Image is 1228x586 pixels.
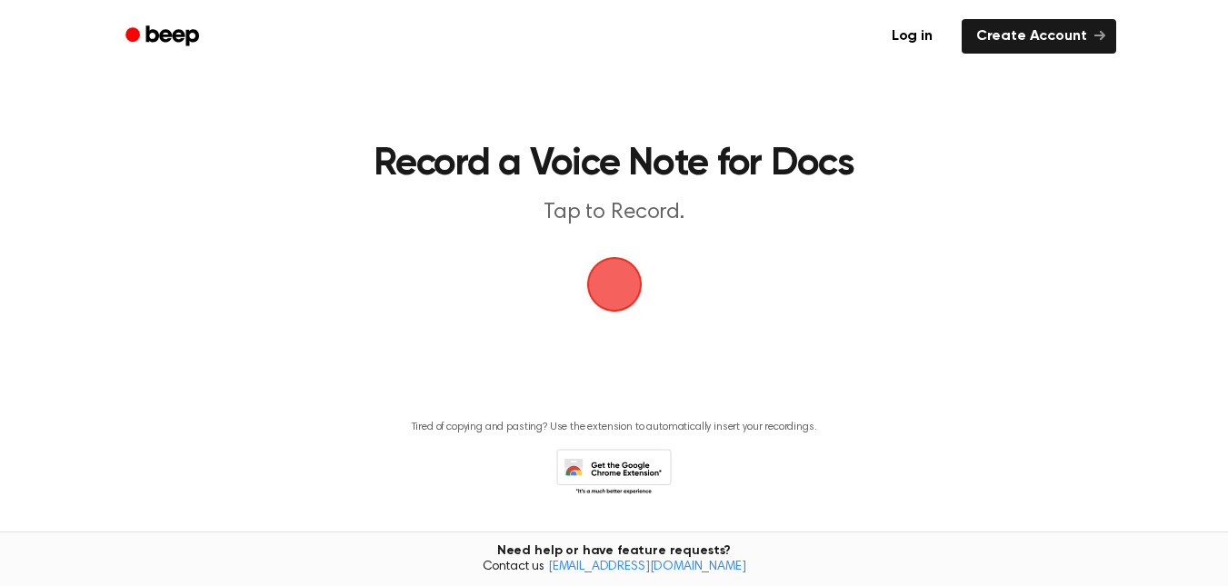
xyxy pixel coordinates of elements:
p: Tired of copying and pasting? Use the extension to automatically insert your recordings. [412,421,817,434]
p: Tap to Record. [265,198,963,228]
a: Create Account [962,19,1116,54]
span: Contact us [11,560,1217,576]
img: Beep Logo [587,257,642,312]
h1: Record a Voice Note for Docs [196,145,1032,184]
a: Log in [874,15,951,57]
a: Beep [113,19,215,55]
a: [EMAIL_ADDRESS][DOMAIN_NAME] [548,561,746,573]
